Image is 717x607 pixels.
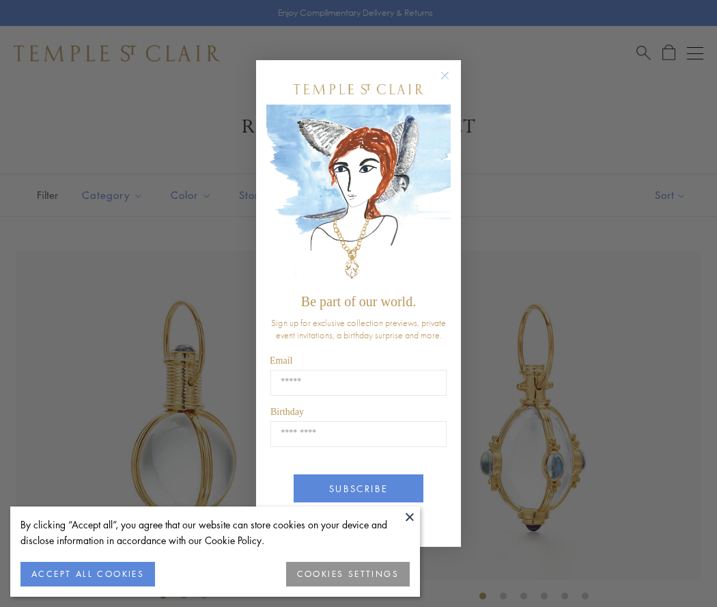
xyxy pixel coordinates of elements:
img: Temple St. Clair [294,84,423,94]
button: SUBSCRIBE [294,474,423,502]
button: Close dialog [443,74,460,91]
span: Be part of our world. [301,294,416,309]
span: Birthday [270,407,304,417]
span: Sign up for exclusive collection previews, private event invitations, a birthday surprise and more. [271,316,446,341]
button: ACCEPT ALL COOKIES [20,562,155,586]
input: Email [270,370,447,396]
div: By clicking “Accept all”, you agree that our website can store cookies on your device and disclos... [20,517,410,548]
span: Email [270,355,292,366]
button: COOKIES SETTINGS [286,562,410,586]
img: c4a9eb12-d91a-4d4a-8ee0-386386f4f338.jpeg [266,105,451,287]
